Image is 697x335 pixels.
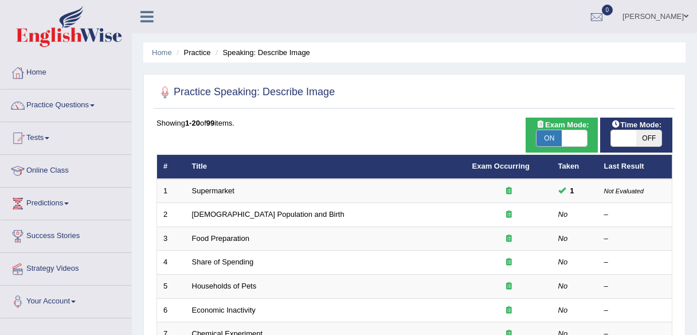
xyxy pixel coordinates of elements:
[157,227,186,251] td: 3
[156,118,672,128] div: Showing of items.
[1,286,131,314] a: Your Account
[1,155,131,184] a: Online Class
[192,234,249,243] a: Food Preparation
[1,220,131,249] a: Success Stories
[192,306,256,314] a: Economic Inactivity
[531,119,593,131] span: Exam Mode:
[472,233,546,244] div: Exam occurring question
[604,281,666,292] div: –
[472,257,546,268] div: Exam occurring question
[604,257,666,268] div: –
[192,258,254,266] a: Share of Spending
[157,251,186,275] td: 4
[186,155,466,179] th: Title
[206,119,214,127] b: 99
[472,186,546,197] div: Exam occurring question
[636,130,661,146] span: OFF
[602,5,613,15] span: 0
[472,209,546,220] div: Exam occurring question
[604,209,666,220] div: –
[558,210,568,219] em: No
[174,47,210,58] li: Practice
[152,48,172,57] a: Home
[604,305,666,316] div: –
[472,281,546,292] div: Exam occurring question
[472,305,546,316] div: Exam occurring question
[606,119,666,131] span: Time Mode:
[157,203,186,227] td: 2
[192,210,344,219] a: [DEMOGRAPHIC_DATA] Population and Birth
[558,282,568,290] em: No
[1,122,131,151] a: Tests
[1,89,131,118] a: Practice Questions
[1,57,131,85] a: Home
[213,47,310,58] li: Speaking: Describe Image
[604,188,644,194] small: Not Evaluated
[472,162,530,170] a: Exam Occurring
[1,253,131,282] a: Strategy Videos
[558,306,568,314] em: No
[537,130,562,146] span: ON
[185,119,200,127] b: 1-20
[558,258,568,266] em: No
[157,179,186,203] td: 1
[1,188,131,216] a: Predictions
[598,155,672,179] th: Last Result
[558,234,568,243] em: No
[157,155,186,179] th: #
[192,282,257,290] a: Households of Pets
[566,185,579,197] span: You can still take this question
[157,298,186,322] td: 6
[552,155,598,179] th: Taken
[156,84,335,101] h2: Practice Speaking: Describe Image
[192,186,234,195] a: Supermarket
[604,233,666,244] div: –
[157,275,186,299] td: 5
[526,118,598,153] div: Show exams occurring in exams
